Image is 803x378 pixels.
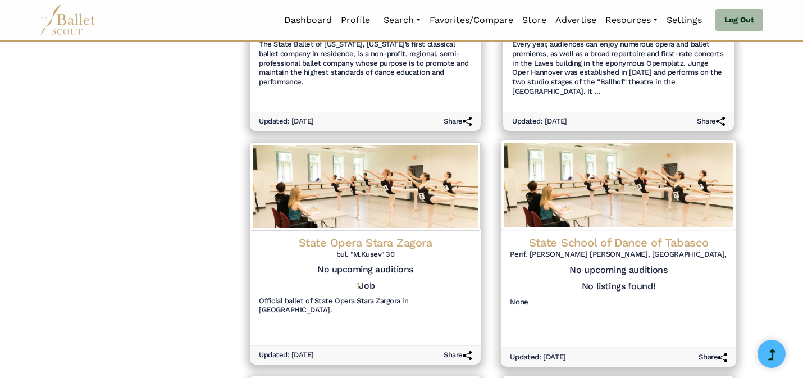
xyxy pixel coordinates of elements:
h6: Updated: [DATE] [512,117,567,126]
h4: State School of Dance of Tabasco [510,235,727,250]
a: Store [518,8,551,32]
h5: Job [356,280,375,292]
h6: Share [444,350,472,360]
a: Advertise [551,8,601,32]
img: Logo [501,140,736,231]
h6: Share [699,352,727,362]
h5: No listings found! [582,281,656,293]
a: Search [379,8,425,32]
a: Profile [336,8,375,32]
h4: State Opera Stara Zagora [259,235,472,250]
h6: Perif. [PERSON_NAME] [PERSON_NAME], [GEOGRAPHIC_DATA], 86090 Villahermosa, [GEOGRAPHIC_DATA]. [510,250,727,259]
h6: Updated: [DATE] [259,117,314,126]
span: 1 [356,280,359,291]
h6: Official ballet of State Opera Stara Zargora in [GEOGRAPHIC_DATA]. [259,297,472,316]
a: Favorites/Compare [425,8,518,32]
h6: Updated: [DATE] [510,352,566,362]
a: Dashboard [280,8,336,32]
a: Settings [662,8,706,32]
h6: Every year, audiences can enjoy numerous opera and ballet premieres, as well as a broad repertoir... [512,40,725,97]
h6: None [510,297,727,307]
img: Logo [250,142,481,231]
h6: The State Ballet of [US_STATE], [US_STATE]’s first classical ballet company in residence, is a no... [259,40,472,88]
h6: bul. "M.Kusev" 30 [259,250,472,259]
h6: Share [697,117,725,126]
h5: No upcoming auditions [510,264,727,276]
a: Resources [601,8,662,32]
h5: No upcoming auditions [259,264,472,276]
a: Log Out [715,9,763,31]
h6: Share [444,117,472,126]
h6: Updated: [DATE] [259,350,314,360]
